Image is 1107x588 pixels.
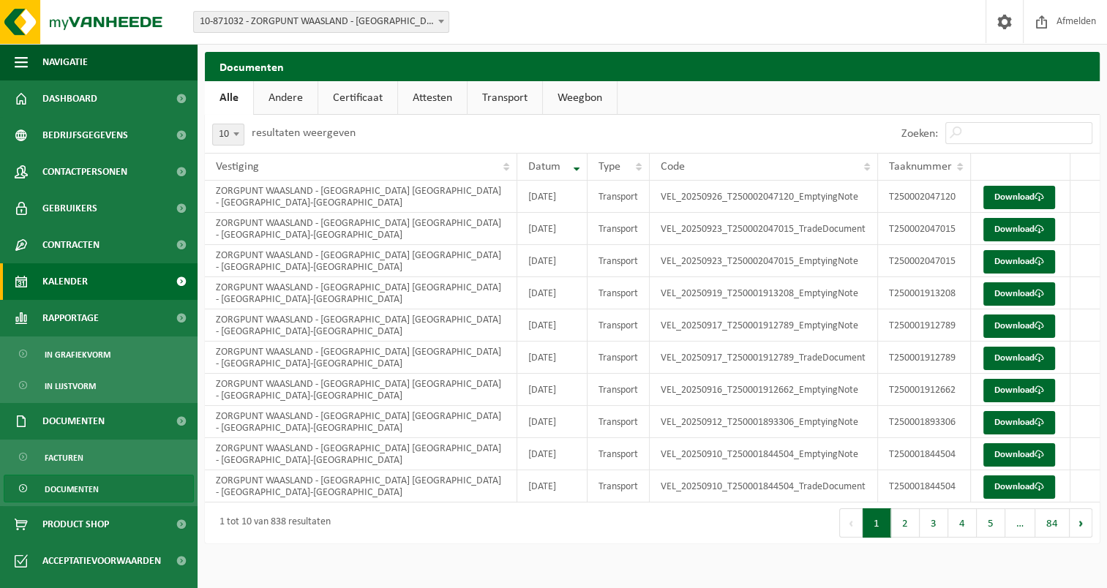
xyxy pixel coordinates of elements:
td: VEL_20250910_T250001844504_TradeDocument [650,470,878,502]
td: VEL_20250910_T250001844504_EmptyingNote [650,438,878,470]
a: Download [983,411,1055,434]
td: ZORGPUNT WAASLAND - [GEOGRAPHIC_DATA] [GEOGRAPHIC_DATA] - [GEOGRAPHIC_DATA]-[GEOGRAPHIC_DATA] [205,245,517,277]
span: Dashboard [42,80,97,117]
td: Transport [588,342,650,374]
button: 3 [920,508,948,538]
td: [DATE] [517,438,588,470]
span: Navigatie [42,44,88,80]
a: Download [983,186,1055,209]
td: VEL_20250926_T250002047120_EmptyingNote [650,181,878,213]
a: Alle [205,81,253,115]
td: ZORGPUNT WAASLAND - [GEOGRAPHIC_DATA] [GEOGRAPHIC_DATA] - [GEOGRAPHIC_DATA]-[GEOGRAPHIC_DATA] [205,438,517,470]
td: [DATE] [517,181,588,213]
span: 10-871032 - ZORGPUNT WAASLAND - WZC POPULIERENHOF - NIEUWKERKEN-WAAS [193,11,449,33]
td: T250001913208 [878,277,971,309]
span: Documenten [42,403,105,440]
td: Transport [588,181,650,213]
a: In grafiekvorm [4,340,194,368]
span: Gebruikers [42,190,97,227]
td: Transport [588,277,650,309]
td: VEL_20250916_T250001912662_EmptyingNote [650,374,878,406]
td: T250001912789 [878,309,971,342]
td: ZORGPUNT WAASLAND - [GEOGRAPHIC_DATA] [GEOGRAPHIC_DATA] - [GEOGRAPHIC_DATA]-[GEOGRAPHIC_DATA] [205,277,517,309]
td: VEL_20250923_T250002047015_TradeDocument [650,213,878,245]
span: Kalender [42,263,88,300]
button: Previous [839,508,863,538]
a: Documenten [4,475,194,502]
td: Transport [588,438,650,470]
span: Facturen [45,444,83,472]
span: Datum [528,161,560,173]
a: Certificaat [318,81,397,115]
a: Download [983,347,1055,370]
td: [DATE] [517,213,588,245]
button: 5 [977,508,1005,538]
td: ZORGPUNT WAASLAND - [GEOGRAPHIC_DATA] [GEOGRAPHIC_DATA] - [GEOGRAPHIC_DATA]-[GEOGRAPHIC_DATA] [205,470,517,502]
a: Download [983,475,1055,499]
td: T250001912789 [878,342,971,374]
span: In lijstvorm [45,372,96,400]
a: Facturen [4,443,194,471]
td: T250001844504 [878,470,971,502]
td: VEL_20250919_T250001913208_EmptyingNote [650,277,878,309]
td: Transport [588,374,650,406]
td: T250002047015 [878,213,971,245]
td: Transport [588,245,650,277]
td: VEL_20250923_T250002047015_EmptyingNote [650,245,878,277]
button: 84 [1035,508,1070,538]
td: Transport [588,470,650,502]
td: ZORGPUNT WAASLAND - [GEOGRAPHIC_DATA] [GEOGRAPHIC_DATA] - [GEOGRAPHIC_DATA]-[GEOGRAPHIC_DATA] [205,181,517,213]
span: … [1005,508,1035,538]
span: Code [661,161,685,173]
button: 2 [891,508,920,538]
a: Download [983,314,1055,338]
span: Taaknummer [889,161,952,173]
a: Download [983,282,1055,306]
td: [DATE] [517,245,588,277]
span: Documenten [45,475,99,503]
td: T250001893306 [878,406,971,438]
td: Transport [588,309,650,342]
button: Next [1070,508,1092,538]
button: 1 [863,508,891,538]
span: In grafiekvorm [45,341,110,369]
td: VEL_20250917_T250001912789_TradeDocument [650,342,878,374]
td: Transport [588,213,650,245]
td: ZORGPUNT WAASLAND - [GEOGRAPHIC_DATA] [GEOGRAPHIC_DATA] - [GEOGRAPHIC_DATA]-[GEOGRAPHIC_DATA] [205,406,517,438]
span: Vestiging [216,161,259,173]
td: [DATE] [517,277,588,309]
span: Rapportage [42,300,99,336]
td: VEL_20250917_T250001912789_EmptyingNote [650,309,878,342]
span: Contactpersonen [42,154,127,190]
a: Andere [254,81,318,115]
td: T250001912662 [878,374,971,406]
td: T250001844504 [878,438,971,470]
a: In lijstvorm [4,372,194,399]
td: [DATE] [517,406,588,438]
td: [DATE] [517,470,588,502]
span: 10 [213,124,244,145]
span: Acceptatievoorwaarden [42,543,161,579]
td: ZORGPUNT WAASLAND - [GEOGRAPHIC_DATA] [GEOGRAPHIC_DATA] - [GEOGRAPHIC_DATA]-[GEOGRAPHIC_DATA] [205,213,517,245]
td: VEL_20250912_T250001893306_EmptyingNote [650,406,878,438]
label: Zoeken: [901,128,938,140]
a: Download [983,250,1055,274]
a: Transport [468,81,542,115]
td: [DATE] [517,374,588,406]
a: Download [983,443,1055,467]
a: Attesten [398,81,467,115]
a: Download [983,379,1055,402]
a: Weegbon [543,81,617,115]
span: 10-871032 - ZORGPUNT WAASLAND - WZC POPULIERENHOF - NIEUWKERKEN-WAAS [194,12,449,32]
td: T250002047015 [878,245,971,277]
button: 4 [948,508,977,538]
td: ZORGPUNT WAASLAND - [GEOGRAPHIC_DATA] [GEOGRAPHIC_DATA] - [GEOGRAPHIC_DATA]-[GEOGRAPHIC_DATA] [205,309,517,342]
span: Bedrijfsgegevens [42,117,128,154]
td: ZORGPUNT WAASLAND - [GEOGRAPHIC_DATA] [GEOGRAPHIC_DATA] - [GEOGRAPHIC_DATA]-[GEOGRAPHIC_DATA] [205,374,517,406]
span: 10 [212,124,244,146]
td: Transport [588,406,650,438]
span: Contracten [42,227,100,263]
div: 1 tot 10 van 838 resultaten [212,510,331,536]
span: Product Shop [42,506,109,543]
td: [DATE] [517,309,588,342]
